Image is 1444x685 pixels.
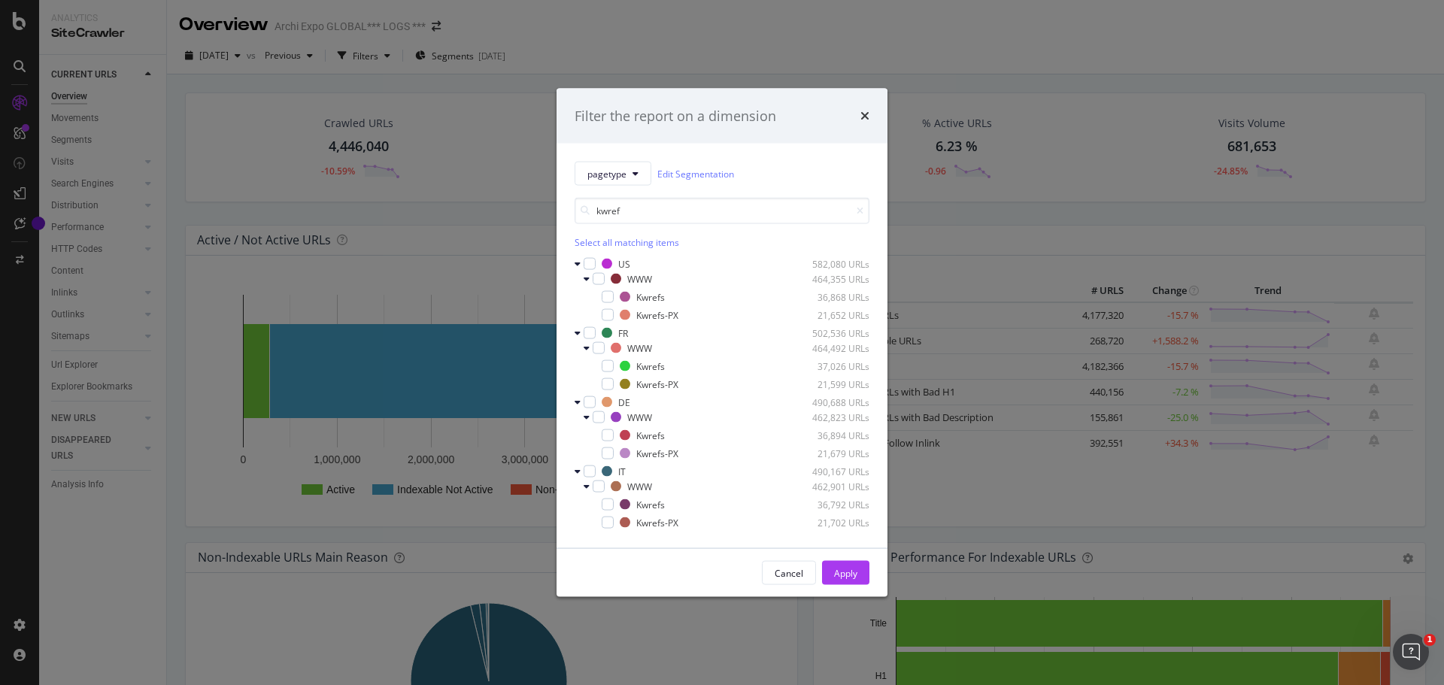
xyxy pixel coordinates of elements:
[636,290,665,303] div: Kwrefs
[796,290,869,303] div: 36,868 URLs
[796,377,869,390] div: 21,599 URLs
[627,480,652,493] div: WWW
[618,465,626,477] div: IT
[796,326,869,339] div: 502,536 URLs
[796,359,869,372] div: 37,026 URLs
[796,429,869,441] div: 36,894 URLs
[796,308,869,321] div: 21,652 URLs
[575,162,651,186] button: pagetype
[627,341,652,354] div: WWW
[636,498,665,511] div: Kwrefs
[575,236,869,249] div: Select all matching items
[860,106,869,126] div: times
[796,272,869,285] div: 464,355 URLs
[636,359,665,372] div: Kwrefs
[796,341,869,354] div: 464,492 URLs
[1424,634,1436,646] span: 1
[618,396,630,408] div: DE
[618,326,628,339] div: FR
[796,396,869,408] div: 490,688 URLs
[575,106,776,126] div: Filter the report on a dimension
[618,257,630,270] div: US
[796,465,869,477] div: 490,167 URLs
[636,308,678,321] div: Kwrefs-PX
[1393,634,1429,670] iframe: Intercom live chat
[796,447,869,459] div: 21,679 URLs
[796,516,869,529] div: 21,702 URLs
[796,480,869,493] div: 462,901 URLs
[762,561,816,585] button: Cancel
[834,566,857,579] div: Apply
[627,272,652,285] div: WWW
[636,516,678,529] div: Kwrefs-PX
[636,447,678,459] div: Kwrefs-PX
[657,165,734,181] a: Edit Segmentation
[587,167,626,180] span: pagetype
[822,561,869,585] button: Apply
[636,429,665,441] div: Kwrefs
[557,88,887,597] div: modal
[796,498,869,511] div: 36,792 URLs
[575,198,869,224] input: Search
[636,377,678,390] div: Kwrefs-PX
[796,257,869,270] div: 582,080 URLs
[796,411,869,423] div: 462,823 URLs
[627,411,652,423] div: WWW
[775,566,803,579] div: Cancel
